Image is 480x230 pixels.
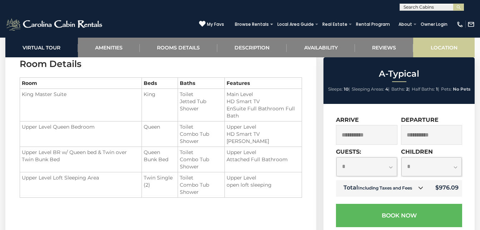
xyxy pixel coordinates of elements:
li: Upper Level [227,174,300,181]
span: Baths: [391,86,405,92]
li: Upper Level [227,149,300,156]
a: Virtual Tour [5,38,78,57]
span: King [144,91,155,97]
li: Attached Full Bathroom [227,156,300,163]
td: King Master Suite [20,89,142,121]
span: Pets: [441,86,452,92]
a: About [395,19,416,29]
img: mail-regular-white.png [467,21,475,28]
img: White-1-2.png [5,17,104,32]
li: open loft sleeping [227,181,300,188]
span: Sleeping Areas: [352,86,384,92]
li: Main Level [227,91,300,98]
label: Children [401,148,433,155]
label: Departure [401,116,439,123]
span: Sleeps: [328,86,343,92]
td: Upper Level Queen Bedroom [20,121,142,147]
td: Upper Level BR w/ Queen bed & Twin over Twin Bunk Bed [20,147,142,172]
a: Location [413,38,475,57]
th: Features [225,78,302,89]
li: HD Smart TV [227,98,300,105]
strong: 2 [406,86,409,92]
a: Real Estate [319,19,351,29]
td: Total [336,180,429,197]
th: Beds [142,78,178,89]
small: Including Taxes and Fees [358,185,412,191]
li: | [412,85,439,94]
td: $976.09 [429,180,462,197]
strong: 10 [344,86,348,92]
label: Guests: [336,148,361,155]
th: Room [20,78,142,89]
label: Arrive [336,116,359,123]
a: Description [217,38,287,57]
th: Baths [178,78,225,89]
strong: 1 [436,86,438,92]
li: Jetted Tub [180,98,223,105]
li: HD Smart TV [227,130,300,138]
h3: Room Details [20,58,302,70]
a: Rooms Details [140,38,217,57]
li: Toilet [180,149,223,156]
li: Shower [180,105,223,112]
li: Queen [144,149,176,156]
li: | [328,85,350,94]
a: Browse Rentals [231,19,272,29]
a: Reviews [355,38,414,57]
li: [PERSON_NAME] [227,138,300,145]
img: phone-regular-white.png [456,21,464,28]
span: Queen [144,124,160,130]
a: Availability [287,38,355,57]
li: | [352,85,390,94]
span: Half Baths: [412,86,435,92]
td: Upper Level Loft Sleeping Area [20,172,142,198]
a: Local Area Guide [274,19,317,29]
a: Owner Login [417,19,451,29]
li: Combo Tub Shower [180,130,223,145]
li: Combo Tub Shower [180,156,223,170]
a: Rental Program [352,19,394,29]
li: Upper Level [227,123,300,130]
li: Bunk Bed [144,156,176,163]
li: Combo Tub Shower [180,181,223,196]
li: | [391,85,410,94]
li: Toilet [180,174,223,181]
button: Book Now [336,204,462,227]
a: My Favs [199,20,224,28]
strong: No Pets [453,86,470,92]
li: Toilet [180,123,223,130]
li: Toilet [180,91,223,98]
span: Twin Single (2) [144,174,173,188]
a: Amenities [78,38,140,57]
strong: 4 [385,86,388,92]
h2: A-Typical [325,69,473,78]
span: My Favs [207,21,224,28]
li: EnSuite Full Bathroom Full Bath [227,105,300,119]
